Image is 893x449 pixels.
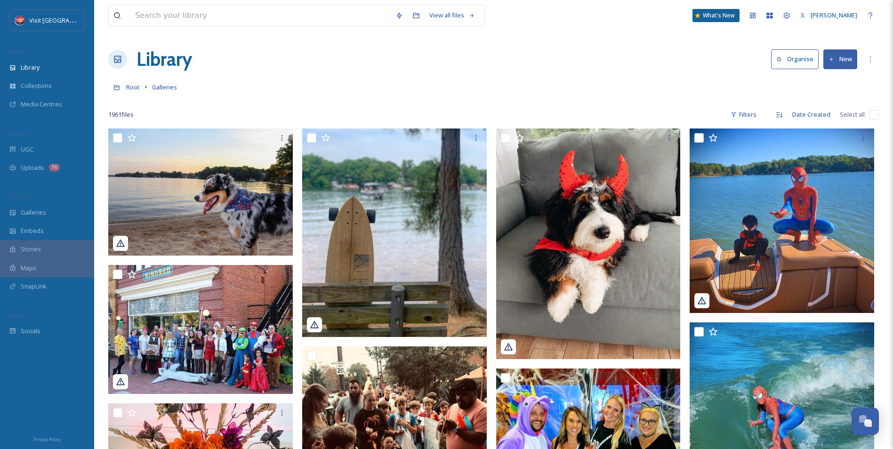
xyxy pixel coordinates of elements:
div: Date Created [788,105,835,124]
a: [PERSON_NAME] [795,6,862,24]
a: Library [137,45,192,73]
a: What's New [692,9,740,22]
span: Media Centres [21,100,62,109]
img: a24beaac-9f52-1227-d08d-99ddfdae0314.jpg [108,128,293,255]
span: WIDGETS [9,193,31,200]
span: COLLECT [9,130,30,137]
a: Root [126,81,140,93]
span: Select all [840,110,865,119]
img: Logo%20Image.png [15,16,24,25]
span: Maps [21,264,36,273]
img: 42ab5d3a-8a17-7eee-5cfe-a06e36c15091.jpg [302,128,487,337]
span: Socials [21,327,40,336]
span: Galleries [152,83,177,91]
a: Organise [771,49,823,69]
input: Search your library [130,5,391,26]
span: MEDIA [9,48,26,56]
span: Collections [21,81,52,90]
span: Stories [21,245,41,254]
img: e427049f-7335-0e43-4721-28538616c6cf.jpg [108,265,293,394]
button: New [823,49,857,69]
span: UGC [21,145,33,154]
img: 4eec51cc-ce2c-968c-df4e-4bdc6a1258e1.jpg [690,128,874,313]
span: Privacy Policy [33,436,61,442]
div: 76 [49,164,60,171]
span: SnapLink [21,282,47,291]
a: View all files [425,6,480,24]
a: Galleries [152,81,177,93]
span: Embeds [21,226,44,235]
span: Root [126,83,140,91]
span: Library [21,63,40,72]
span: [PERSON_NAME] [811,11,857,19]
span: Visit [GEOGRAPHIC_DATA][PERSON_NAME] [29,16,149,24]
span: Galleries [21,208,46,217]
img: 201c330d-3b50-cc7b-fe94-13bbb2ea3173.jpg [496,128,681,359]
a: Privacy Policy [33,433,61,444]
div: Filters [726,105,761,124]
button: Open Chat [852,408,879,435]
span: SOCIALS [9,312,28,319]
button: Organise [771,49,819,69]
span: Uploads [21,163,44,172]
span: 1961 file s [108,110,134,119]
